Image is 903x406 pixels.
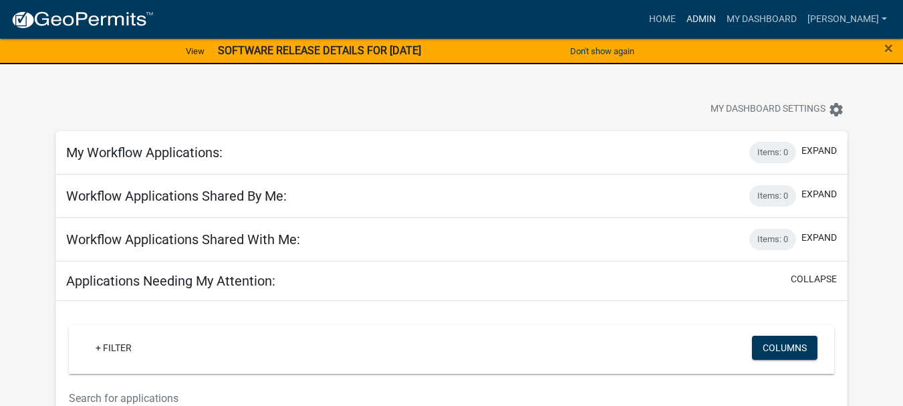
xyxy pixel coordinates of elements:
[700,96,855,122] button: My Dashboard Settingssettings
[828,102,844,118] i: settings
[749,185,796,207] div: Items: 0
[711,102,825,118] span: My Dashboard Settings
[66,188,287,204] h5: Workflow Applications Shared By Me:
[218,44,421,57] strong: SOFTWARE RELEASE DETAILS FOR [DATE]
[752,336,817,360] button: Columns
[801,187,837,201] button: expand
[644,7,681,32] a: Home
[791,272,837,286] button: collapse
[180,40,210,62] a: View
[749,229,796,250] div: Items: 0
[802,7,892,32] a: [PERSON_NAME]
[66,273,275,289] h5: Applications Needing My Attention:
[801,231,837,245] button: expand
[66,144,223,161] h5: My Workflow Applications:
[85,336,142,360] a: + Filter
[66,231,300,247] h5: Workflow Applications Shared With Me:
[749,142,796,163] div: Items: 0
[801,144,837,158] button: expand
[721,7,802,32] a: My Dashboard
[681,7,721,32] a: Admin
[884,40,893,56] button: Close
[884,39,893,58] span: ×
[565,40,640,62] button: Don't show again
